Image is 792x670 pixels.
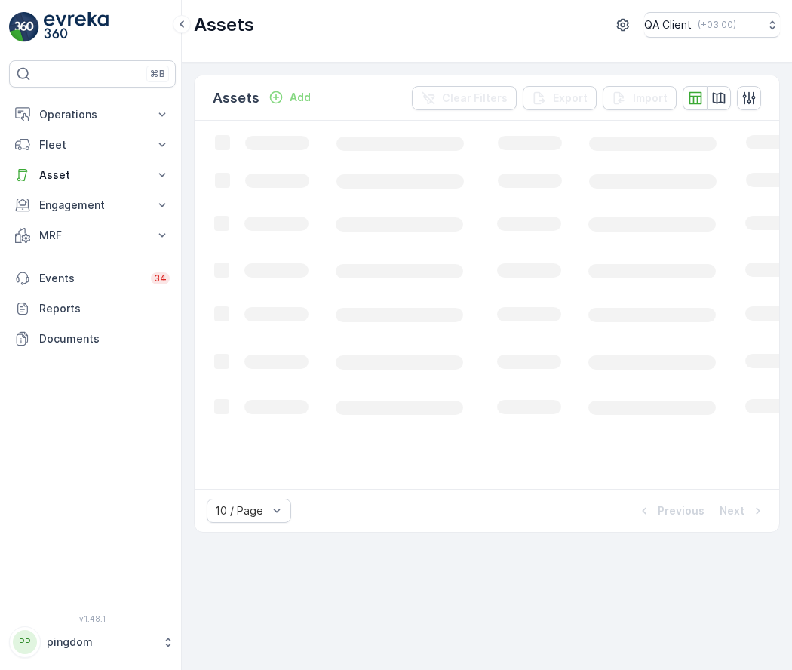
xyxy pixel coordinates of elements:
[39,228,146,243] p: MRF
[412,86,517,110] button: Clear Filters
[262,88,317,106] button: Add
[39,137,146,152] p: Fleet
[658,503,705,518] p: Previous
[644,12,780,38] button: QA Client(+03:00)
[553,91,588,106] p: Export
[644,17,692,32] p: QA Client
[213,88,259,109] p: Assets
[13,630,37,654] div: PP
[442,91,508,106] p: Clear Filters
[290,90,311,105] p: Add
[698,19,736,31] p: ( +03:00 )
[9,160,176,190] button: Asset
[39,107,146,122] p: Operations
[39,301,170,316] p: Reports
[47,635,155,650] p: pingdom
[9,324,176,354] a: Documents
[154,272,167,284] p: 34
[39,198,146,213] p: Engagement
[523,86,597,110] button: Export
[635,502,706,520] button: Previous
[150,68,165,80] p: ⌘B
[720,503,744,518] p: Next
[9,190,176,220] button: Engagement
[39,331,170,346] p: Documents
[9,263,176,294] a: Events34
[9,100,176,130] button: Operations
[194,13,254,37] p: Assets
[9,294,176,324] a: Reports
[44,12,109,42] img: logo_light-DOdMpM7g.png
[9,12,39,42] img: logo
[718,502,767,520] button: Next
[9,130,176,160] button: Fleet
[603,86,677,110] button: Import
[633,91,668,106] p: Import
[39,271,142,286] p: Events
[9,614,176,623] span: v 1.48.1
[39,167,146,183] p: Asset
[9,626,176,658] button: PPpingdom
[9,220,176,250] button: MRF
